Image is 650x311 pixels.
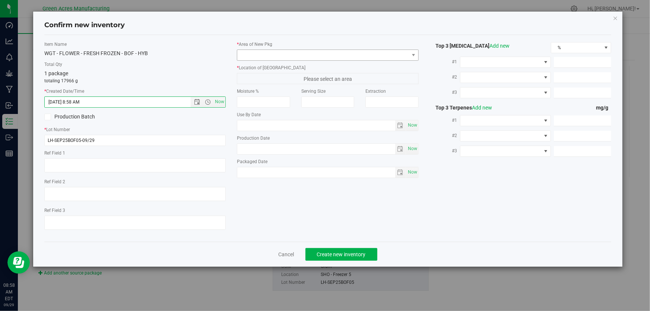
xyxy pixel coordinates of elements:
span: Please select an area [237,73,418,84]
span: Set Current date [213,96,226,107]
iframe: Resource center [7,251,30,274]
label: #3 [430,144,460,158]
label: Created Date/Time [44,88,226,95]
label: Ref Field 2 [44,178,226,185]
label: #1 [430,55,460,69]
span: Set Current date [406,120,419,131]
label: Total Qty [44,61,226,68]
span: select [406,167,418,178]
span: 1 package [44,70,68,76]
a: Add new [490,43,510,49]
label: Production Batch [44,113,130,121]
label: Extraction [365,88,418,95]
label: Ref Field 3 [44,207,226,214]
label: #1 [430,114,460,127]
label: Serving Size [301,88,354,95]
label: Production Date [237,135,418,142]
button: Create new inventory [305,248,377,261]
label: Lot Number [44,126,226,133]
label: Use By Date [237,111,418,118]
span: Open the time view [202,99,214,105]
span: Create new inventory [317,251,366,257]
a: Cancel [279,251,294,258]
label: #2 [430,129,460,142]
label: #3 [430,86,460,99]
label: Moisture % [237,88,290,95]
span: select [395,120,406,131]
span: Set Current date [406,143,419,154]
label: Ref Field 1 [44,150,226,156]
span: select [395,167,406,178]
span: select [395,144,406,154]
label: Packaged Date [237,158,418,165]
label: Area of New Pkg [237,41,418,48]
div: WGT - FLOWER - FRESH FROZEN - BOF - HYB [44,50,226,57]
label: Location of [GEOGRAPHIC_DATA] [237,64,418,71]
span: select [406,144,418,154]
p: totaling 17966 g [44,77,226,84]
span: Top 3 Terpenes [430,105,492,111]
label: #2 [430,70,460,84]
span: Open the date view [191,99,203,105]
span: % [551,42,602,53]
h4: Confirm new inventory [44,20,125,30]
span: mg/g [596,105,611,111]
span: Top 3 [MEDICAL_DATA] [430,43,510,49]
label: Item Name [44,41,226,48]
span: select [406,120,418,131]
a: Add new [472,105,492,111]
span: Set Current date [406,167,419,178]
